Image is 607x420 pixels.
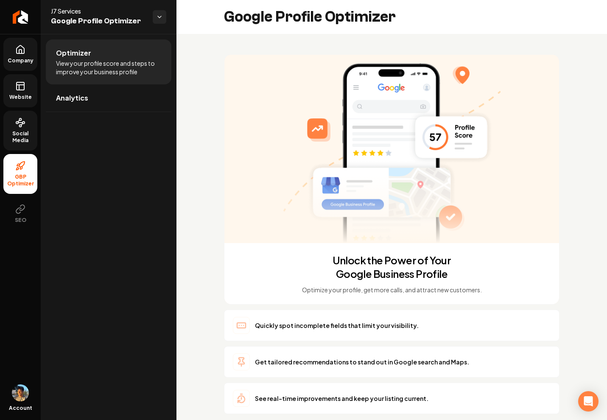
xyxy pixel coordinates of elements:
[3,38,37,71] a: Company
[324,253,460,280] h1: Unlock the Power of Your Google Business Profile
[3,130,37,144] span: Social Media
[11,217,30,224] span: SEO
[56,93,88,103] span: Analytics
[51,15,146,27] span: Google Profile Optimizer
[3,197,37,230] button: SEO
[224,8,396,25] h2: Google Profile Optimizer
[56,59,161,76] span: View your profile score and steps to improve your business profile
[51,7,146,15] span: J7 Services
[46,84,171,112] a: Analytics
[3,74,37,107] a: Website
[4,57,37,64] span: Company
[3,174,37,187] span: GBP Optimizer
[283,55,501,243] img: GBP Optimizer
[302,286,482,294] p: Optimize your profile, get more calls, and attract new customers.
[6,94,35,101] span: Website
[255,394,428,403] p: See real-time improvements and keep your listing current.
[13,10,28,24] img: Rebolt Logo
[3,111,37,151] a: Social Media
[578,391,599,412] div: Open Intercom Messenger
[56,48,91,58] span: Optimizer
[12,384,29,401] img: Aditya Nair
[255,358,469,366] p: Get tailored recommendations to stand out in Google search and Maps.
[9,405,32,412] span: Account
[255,321,419,330] p: Quickly spot incomplete fields that limit your visibility.
[12,384,29,401] button: Open user button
